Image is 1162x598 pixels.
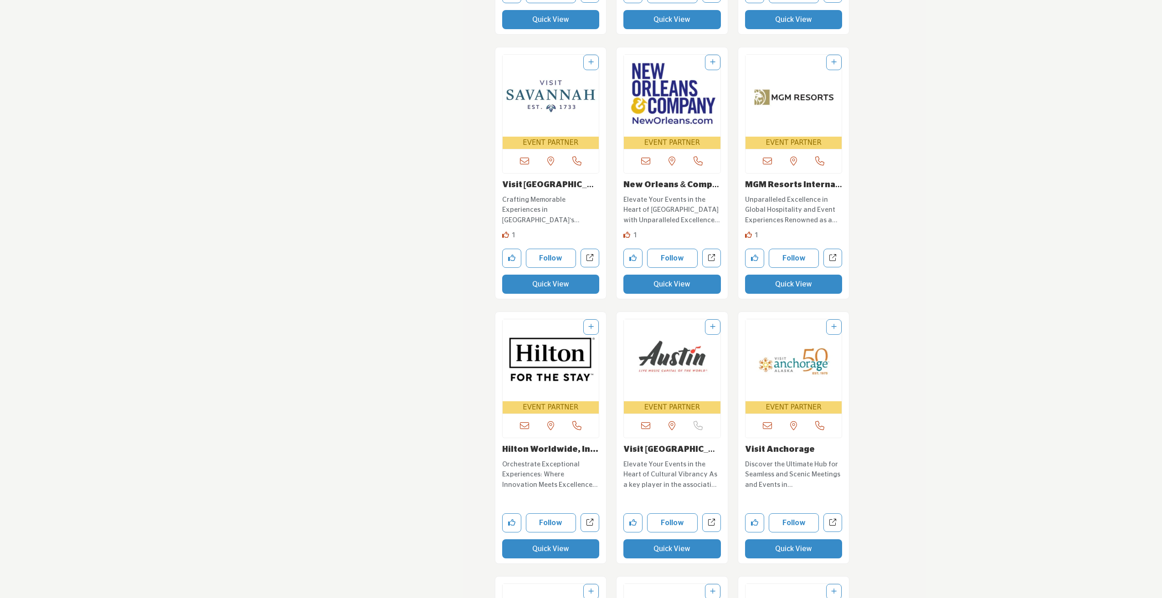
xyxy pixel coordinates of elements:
[623,445,721,455] h3: Visit Austin
[502,249,521,268] button: Like company
[745,249,764,268] button: Like company
[647,513,698,532] button: Follow
[746,55,842,137] img: MGM Resorts International
[526,249,576,268] button: Follow
[831,588,837,595] a: Add To List
[588,59,594,66] a: Add To List
[624,319,720,401] img: Visit Austin
[823,513,842,532] a: Open visit-anchorage in new tab
[502,195,600,226] p: Crafting Memorable Experiences in [GEOGRAPHIC_DATA]'s Historic Charm: Your Premier Partner for Di...
[831,324,837,330] a: Add To List
[710,59,715,66] a: Add To List
[502,181,594,199] a: Visit [GEOGRAPHIC_DATA]
[769,249,819,268] button: Follow
[746,319,842,414] a: Open Listing in new tab
[512,232,516,239] span: 1
[623,193,721,226] a: Elevate Your Events in the Heart of [GEOGRAPHIC_DATA] with Unparalleled Excellence and Unique Ven...
[702,513,721,532] a: Open visit-austin in new tab
[745,445,843,455] h3: Visit Anchorage
[502,539,600,558] button: Quick View
[503,55,599,149] a: Open Listing in new tab
[624,55,720,137] img: New Orleans & Company
[745,181,842,199] a: MGM Resorts Internat...
[702,249,721,267] a: Open new-orleans-company in new tab
[647,249,698,268] button: Follow
[633,232,638,239] span: 1
[623,249,643,268] button: Like company
[502,231,509,238] i: Like
[624,319,720,414] a: Open Listing in new tab
[502,513,521,532] button: Like company
[588,324,594,330] a: Add To List
[588,588,594,595] a: Add To List
[623,231,630,238] i: Like
[503,319,599,414] a: Open Listing in new tab
[745,445,815,454] a: Visit Anchorage
[745,539,843,558] button: Quick View
[526,513,576,532] button: Follow
[503,55,599,137] img: Visit Savannah
[502,10,600,29] button: Quick View
[745,457,843,491] a: Discover the Ultimate Hub for Seamless and Scenic Meetings and Events in [GEOGRAPHIC_DATA] Locate...
[747,138,840,148] span: EVENT PARTNER
[623,539,721,558] button: Quick View
[626,402,719,413] span: EVENT PARTNER
[502,275,600,294] button: Quick View
[745,180,843,190] h3: MGM Resorts International
[581,249,599,267] a: Open visit-savannah in new tab
[502,445,598,454] a: Hilton Worldwide, In...
[746,319,842,401] img: Visit Anchorage
[502,460,600,491] p: Orchestrate Exceptional Experiences: Where Innovation Meets Excellence in Global Events Renowned ...
[502,193,600,226] a: Crafting Memorable Experiences in [GEOGRAPHIC_DATA]'s Historic Charm: Your Premier Partner for Di...
[503,319,599,401] img: Hilton Worldwide, Inc.
[623,10,721,29] button: Quick View
[623,445,715,464] a: Visit [GEOGRAPHIC_DATA]
[823,249,842,267] a: Open mgm-resorts-international in new tab
[623,457,721,491] a: Elevate Your Events in the Heart of Cultural Vibrancy As a key player in the association meeting ...
[502,457,600,491] a: Orchestrate Exceptional Experiences: Where Innovation Meets Excellence in Global Events Renowned ...
[504,138,597,148] span: EVENT PARTNER
[745,460,843,491] p: Discover the Ultimate Hub for Seamless and Scenic Meetings and Events in [GEOGRAPHIC_DATA] Locate...
[581,513,599,532] a: Open hilton-worldwide-inc in new tab
[710,588,715,595] a: Add To List
[624,55,720,149] a: Open Listing in new tab
[745,513,764,532] button: Like company
[502,180,600,190] h3: Visit Savannah
[745,10,843,29] button: Quick View
[504,402,597,413] span: EVENT PARTNER
[502,445,600,455] h3: Hilton Worldwide, Inc.
[745,275,843,294] button: Quick View
[626,138,719,148] span: EVENT PARTNER
[710,324,715,330] a: Add To List
[623,180,721,190] h3: New Orleans & Company
[623,275,721,294] button: Quick View
[745,231,752,238] i: Like
[745,193,843,226] a: Unparalleled Excellence in Global Hospitality and Event Experiences Renowned as a leading entity ...
[755,232,759,239] span: 1
[831,59,837,66] a: Add To List
[623,195,721,226] p: Elevate Your Events in the Heart of [GEOGRAPHIC_DATA] with Unparalleled Excellence and Unique Ven...
[747,402,840,413] span: EVENT PARTNER
[769,513,819,532] button: Follow
[623,460,721,491] p: Elevate Your Events in the Heart of Cultural Vibrancy As a key player in the association meeting ...
[746,55,842,149] a: Open Listing in new tab
[623,181,719,199] a: New Orleans & Compan...
[745,195,843,226] p: Unparalleled Excellence in Global Hospitality and Event Experiences Renowned as a leading entity ...
[623,513,643,532] button: Like company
